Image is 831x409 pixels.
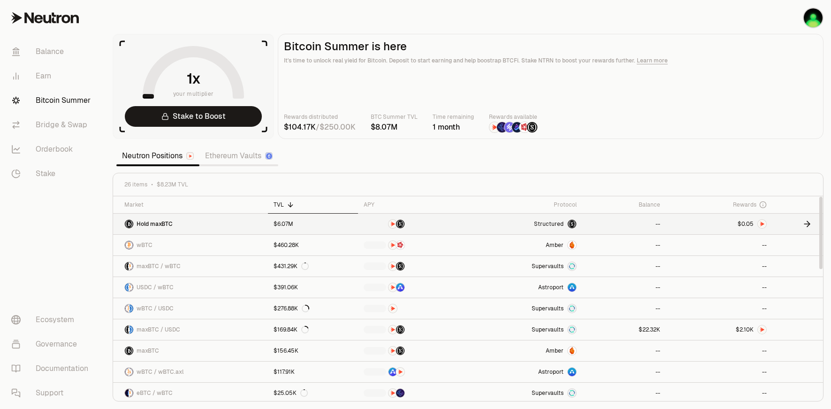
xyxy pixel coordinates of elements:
span: 26 items [124,181,147,188]
img: Amber [568,347,576,355]
button: NTRNStructured Points [364,219,468,229]
span: Supervaults [532,389,564,397]
a: NTRNStructured Points [358,256,474,277]
img: wBTC Logo [125,368,129,376]
a: wBTC LogowBTC.axl LogowBTC / wBTC.axl [113,362,268,382]
a: $169.84K [268,319,358,340]
h2: Bitcoin Summer is here [284,40,817,53]
a: maxBTC LogoHold maxBTC [113,214,268,234]
span: $8.23M TVL [157,181,188,188]
img: Ethereum Logo [266,153,272,159]
a: -- [582,277,665,298]
img: Structured Points [527,122,537,132]
a: $391.06K [268,277,358,298]
a: eBTC LogowBTC LogoeBTC / wBTC [113,383,268,403]
a: Governance [4,332,101,356]
a: -- [582,256,665,277]
a: Bridge & Swap [4,113,101,137]
img: Supervaults [568,304,576,313]
div: APY [364,201,468,208]
a: -- [666,277,772,298]
a: maxBTC LogoUSDC LogomaxBTC / USDC [113,319,268,340]
img: NTRN [389,304,397,313]
a: -- [666,362,772,382]
img: wBTC Logo [130,262,133,270]
img: NTRN Logo [758,325,766,334]
span: eBTC / wBTC [137,389,173,397]
img: Amber [568,241,576,249]
img: Structured Points [396,262,404,270]
span: maxBTC / USDC [137,326,180,333]
a: maxBTC LogowBTC LogomaxBTC / wBTC [113,256,268,277]
a: NTRNStructured Points [358,214,474,234]
a: StructuredmaxBTC [474,214,582,234]
span: Structured [534,220,564,228]
button: NTRNStructured Points [364,346,468,355]
img: NTRN [489,122,500,132]
span: USDC / wBTC [137,284,174,291]
a: SupervaultsSupervaults [474,319,582,340]
a: NTRNMars Fragments [358,235,474,255]
img: wBTC Logo [130,283,133,292]
img: Supervaults [568,325,576,334]
a: NTRN Logo [666,319,772,340]
img: Mars Fragments [519,122,530,132]
a: Learn more [637,57,668,64]
span: Supervaults [532,305,564,312]
a: SupervaultsSupervaults [474,256,582,277]
p: BTC Summer TVL [371,112,418,122]
img: maxBTC Logo [125,347,133,355]
img: USDC Logo [130,304,133,313]
div: $156.45K [274,347,298,355]
a: wBTC LogoUSDC LogowBTC / USDC [113,298,268,319]
a: -- [582,235,665,255]
a: Neutron Positions [116,147,199,165]
a: NTRNEtherFi Points [358,383,474,403]
img: wBTC Logo [125,241,133,249]
img: USDC Logo [125,283,129,292]
img: Bedrock Diamonds [512,122,522,132]
span: Supervaults [532,262,564,270]
a: AmberAmber [474,235,582,255]
p: Time remaining [433,112,474,122]
button: NTRNStructured Points [364,262,468,271]
a: $276.88K [268,298,358,319]
a: Bitcoin Summer [4,88,101,113]
div: $25.05K [274,389,308,397]
img: Solv Points [504,122,515,132]
a: Orderbook [4,137,101,162]
img: maxBTC [568,220,576,228]
img: KO [804,8,823,27]
button: NTRNEtherFi Points [364,388,468,398]
a: NTRN [358,298,474,319]
div: $6.07M [274,220,293,228]
div: $117.91K [274,368,295,376]
a: -- [582,383,665,403]
a: -- [582,214,665,234]
a: NTRN Logo [666,214,772,234]
img: Structured Points [396,347,404,355]
a: Astroport [474,277,582,298]
a: USDC LogowBTC LogoUSDC / wBTC [113,277,268,298]
a: -- [582,362,665,382]
p: Rewards distributed [284,112,356,122]
a: $25.05K [268,383,358,403]
div: $431.29K [274,262,309,270]
a: NTRNASTRO [358,277,474,298]
a: $460.28K [268,235,358,255]
a: -- [582,298,665,319]
img: NTRN Logo [758,220,766,228]
a: ASTRONTRN [358,362,474,382]
img: NTRN [389,241,397,249]
a: AmberAmber [474,340,582,361]
div: Protocol [480,201,577,208]
button: NTRN [364,304,468,313]
span: your multiplier [173,89,214,99]
a: $156.45K [268,340,358,361]
span: wBTC / USDC [137,305,174,312]
div: / [284,122,356,133]
div: Market [124,201,262,208]
a: -- [666,298,772,319]
span: Amber [546,347,564,355]
img: wBTC.axl Logo [130,368,133,376]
